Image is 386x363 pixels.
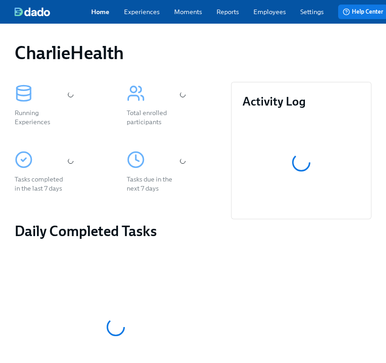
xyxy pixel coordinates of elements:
span: Help Center [343,7,383,16]
a: Experiences [124,7,160,16]
a: Settings [300,7,324,16]
h2: Daily Completed Tasks [15,222,216,240]
a: Home [91,7,109,16]
div: Tasks completed in the last 7 days [15,175,69,193]
div: Tasks due in the next 7 days [127,175,181,193]
div: Running Experiences [15,108,69,126]
a: dado [15,7,91,16]
img: dado [15,7,50,16]
h1: CharlieHealth [15,42,124,64]
a: Moments [174,7,202,16]
div: Total enrolled participants [127,108,181,126]
a: Employees [253,7,286,16]
h3: Activity Log [242,93,360,110]
a: Reports [216,7,239,16]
